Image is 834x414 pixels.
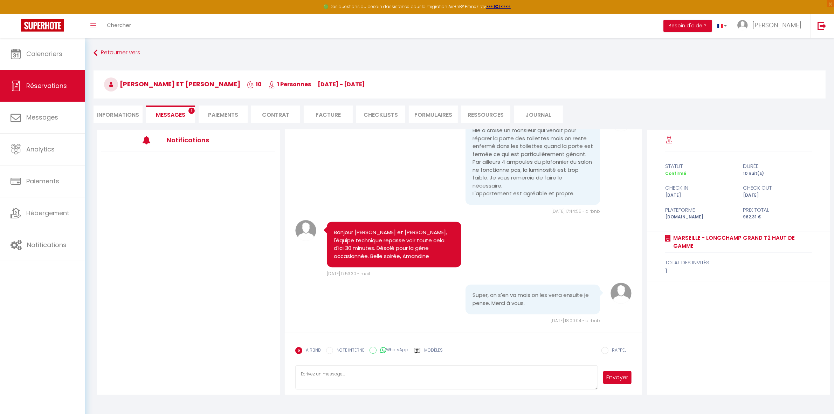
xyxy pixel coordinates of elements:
img: avatar.png [295,220,316,241]
span: Réservations [26,81,67,90]
button: Besoin d'aide ? [663,20,712,32]
span: [DATE] 17:53:30 - mail [327,271,370,277]
span: Chercher [107,21,131,29]
li: Contrat [251,106,300,123]
div: 1 [665,267,812,275]
button: Envoyer [603,371,632,384]
label: Modèles [424,347,443,359]
img: ... [737,20,748,30]
a: >>> ICI <<<< [486,4,511,9]
label: WhatsApp [377,347,408,354]
li: Informations [94,106,143,123]
span: Messages [156,111,185,119]
div: check in [661,184,739,192]
label: RAPPEL [608,347,626,355]
div: total des invités [665,258,812,267]
div: durée [738,162,816,170]
li: FORMULAIRES [409,106,458,123]
label: NOTE INTERNE [333,347,364,355]
div: Plateforme [661,206,739,214]
div: 962.31 € [738,214,816,220]
span: 1 [188,108,195,114]
img: logout [818,21,826,30]
span: Notifications [27,240,67,249]
div: [DATE] [661,192,739,199]
a: Retourner vers [94,47,826,59]
span: [DATE] 18:00:04 - airbnb [551,318,600,324]
span: [PERSON_NAME] [752,21,801,29]
span: Paiements [26,177,59,185]
img: avatar.png [611,283,632,304]
li: Facture [304,106,353,123]
span: 1 Personnes [268,80,311,88]
div: check out [738,184,816,192]
span: 10 [247,80,262,88]
a: Marseille - Longchamp Grand T2 Haut de gamme [671,234,812,250]
li: CHECKLISTS [356,106,405,123]
pre: Bonjour [PERSON_NAME] et [PERSON_NAME], l'équipe technique repasse voir toute cela d'ici 30 minut... [334,229,454,260]
img: Super Booking [21,19,64,32]
span: Hébergement [26,209,69,217]
a: Chercher [102,14,136,38]
li: Journal [514,106,563,123]
pre: Bonjour, ma mère a pris possession des lieux. Elle a croisé un monsieur qui venait pour réparer l... [473,119,593,198]
div: Prix total [738,206,816,214]
div: statut [661,162,739,170]
span: Messages [26,113,58,122]
div: [DATE] [738,192,816,199]
span: Confirmé [665,170,686,176]
span: [DATE] - [DATE] [318,80,365,88]
pre: Super, on s'en va mais on les verra ensuite je pense. Merci à vous. [473,292,593,307]
span: [PERSON_NAME] Et [PERSON_NAME] [104,80,240,88]
div: 10 nuit(s) [738,170,816,177]
a: ... [PERSON_NAME] [732,14,810,38]
li: Paiements [199,106,248,123]
span: Analytics [26,145,55,154]
span: [DATE] 17:44:55 - airbnb [551,209,600,215]
span: Calendriers [26,49,62,58]
label: AIRBNB [302,347,321,355]
h3: Notifications [167,132,239,148]
li: Ressources [461,106,510,123]
div: [DOMAIN_NAME] [661,214,739,220]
